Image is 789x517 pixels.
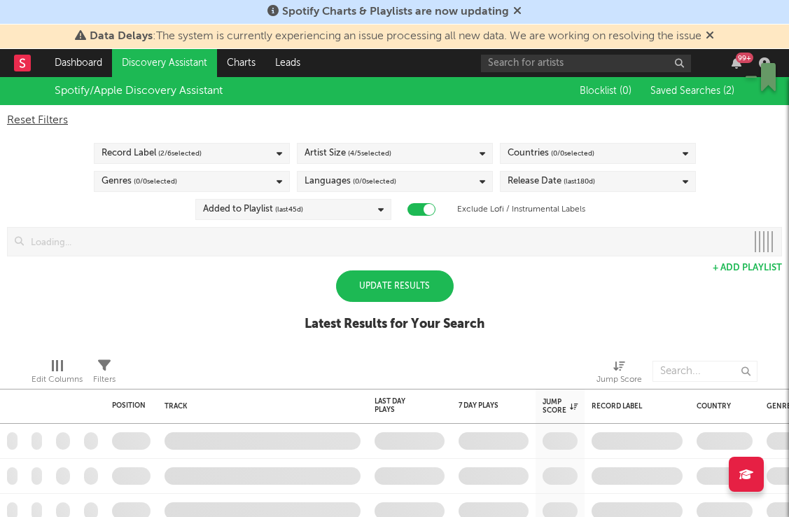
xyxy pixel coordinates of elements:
[93,371,116,388] div: Filters
[93,354,116,394] div: Filters
[353,173,396,190] span: ( 0 / 0 selected)
[305,316,484,333] div: Latest Results for Your Search
[203,201,303,218] div: Added to Playlist
[24,228,746,256] input: Loading...
[375,397,424,414] div: Last Day Plays
[650,86,734,96] span: Saved Searches
[508,145,594,162] div: Countries
[32,354,83,394] div: Edit Columns
[564,173,595,190] span: (last 180 d)
[217,49,265,77] a: Charts
[348,145,391,162] span: ( 4 / 5 selected)
[706,31,714,42] span: Dismiss
[596,354,642,394] div: Jump Score
[134,173,177,190] span: ( 0 / 0 selected)
[736,53,753,63] div: 99 +
[592,402,676,411] div: Record Label
[305,145,391,162] div: Artist Size
[102,145,202,162] div: Record Label
[620,86,631,96] span: ( 0 )
[45,49,112,77] a: Dashboard
[732,57,741,69] button: 99+
[305,173,396,190] div: Languages
[90,31,701,42] span: : The system is currently experiencing an issue processing all new data. We are working on resolv...
[275,201,303,218] span: (last 45 d)
[596,371,642,388] div: Jump Score
[112,49,217,77] a: Discovery Assistant
[723,86,734,96] span: ( 2 )
[265,49,310,77] a: Leads
[551,145,594,162] span: ( 0 / 0 selected)
[158,145,202,162] span: ( 2 / 6 selected)
[481,55,691,72] input: Search for artists
[459,401,508,410] div: 7 Day Plays
[90,31,153,42] span: Data Delays
[508,173,595,190] div: Release Date
[55,83,223,99] div: Spotify/Apple Discovery Assistant
[697,402,746,411] div: Country
[457,201,585,218] label: Exclude Lofi / Instrumental Labels
[580,86,631,96] span: Blocklist
[543,398,578,415] div: Jump Score
[112,401,146,410] div: Position
[513,6,522,18] span: Dismiss
[336,270,454,302] div: Update Results
[646,85,734,97] button: Saved Searches (2)
[32,371,83,388] div: Edit Columns
[652,361,757,382] input: Search...
[7,112,782,129] div: Reset Filters
[282,6,509,18] span: Spotify Charts & Playlists are now updating
[102,173,177,190] div: Genres
[713,263,782,273] button: + Add Playlist
[165,402,354,411] div: Track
